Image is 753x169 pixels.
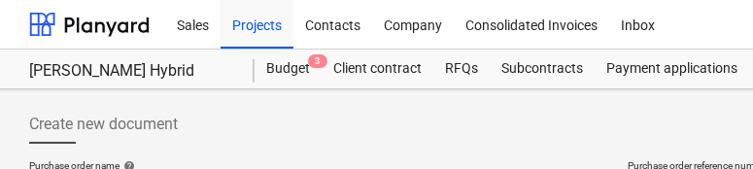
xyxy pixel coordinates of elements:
[490,50,595,88] a: Subcontracts
[322,50,433,88] a: Client contract
[595,50,749,88] a: Payment applications
[29,113,178,136] span: Create new document
[433,50,490,88] a: RFQs
[308,54,327,68] span: 3
[255,50,322,88] a: Budget3
[255,50,322,88] div: Budget
[29,61,231,82] div: [PERSON_NAME] Hybrid
[656,76,753,169] iframe: Chat Widget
